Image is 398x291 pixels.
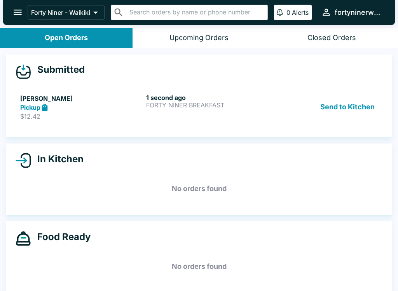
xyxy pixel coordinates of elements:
[28,5,105,20] button: Forty Niner - Waikiki
[16,89,382,125] a: [PERSON_NAME]Pickup$12.421 second agoFORTY NINER BREAKFASTSend to Kitchen
[16,175,382,203] h5: No orders found
[127,7,264,18] input: Search orders by name or phone number
[20,103,40,111] strong: Pickup
[146,102,269,109] p: FORTY NINER BREAKFAST
[31,153,84,165] h4: In Kitchen
[31,64,85,75] h4: Submitted
[318,4,386,21] button: fortyninerwaikiki
[31,9,90,16] p: Forty Niner - Waikiki
[307,33,356,42] div: Closed Orders
[335,8,382,17] div: fortyninerwaikiki
[45,33,88,42] div: Open Orders
[31,231,91,243] h4: Food Ready
[146,94,269,102] h6: 1 second ago
[20,94,143,103] h5: [PERSON_NAME]
[169,33,229,42] div: Upcoming Orders
[8,2,28,22] button: open drawer
[20,112,143,120] p: $12.42
[317,94,378,121] button: Send to Kitchen
[292,9,309,16] p: Alerts
[286,9,290,16] p: 0
[16,252,382,280] h5: No orders found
